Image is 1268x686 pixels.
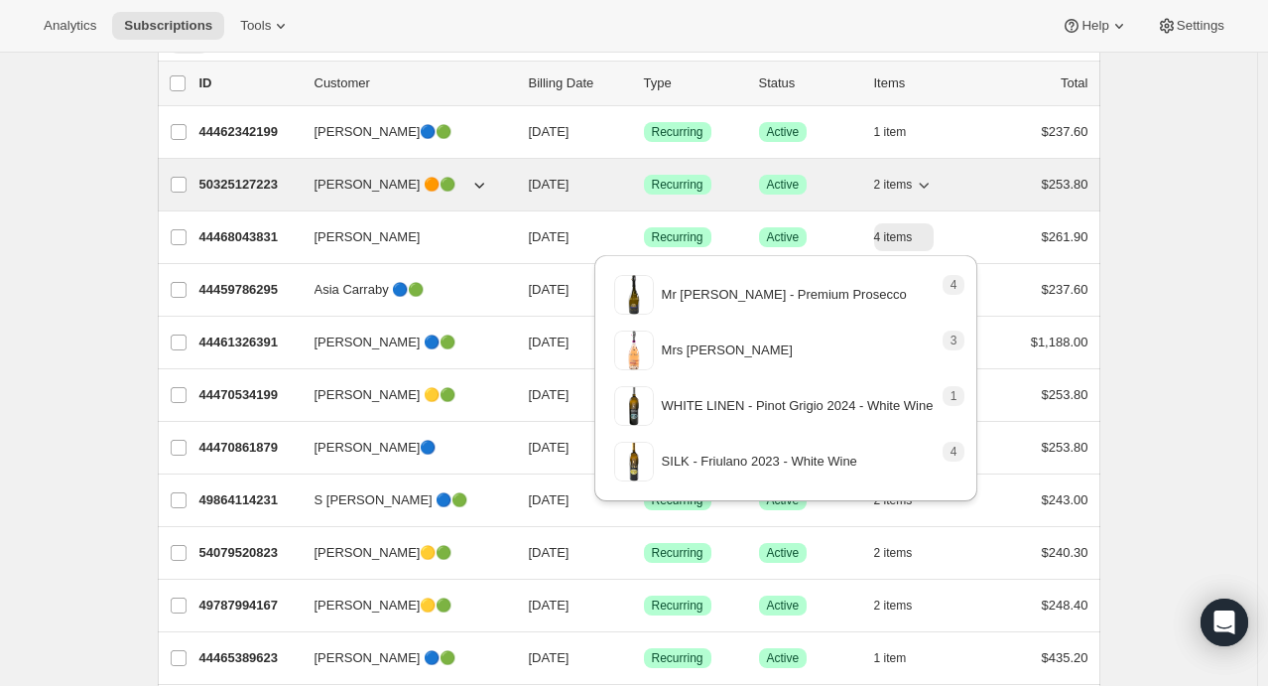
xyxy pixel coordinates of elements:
span: $261.90 [1042,229,1088,244]
img: variant image [614,275,654,315]
button: 2 items [874,539,935,567]
span: $253.80 [1042,440,1088,455]
span: [DATE] [529,650,570,665]
img: variant image [614,386,654,426]
span: Subscriptions [124,18,212,34]
span: Tools [240,18,271,34]
div: Items [874,73,973,93]
span: [DATE] [529,440,570,455]
p: Billing Date [529,73,628,93]
span: [DATE] [529,598,570,613]
span: [PERSON_NAME]🔵 [315,438,437,458]
span: [DATE] [529,335,570,349]
div: 49787994167[PERSON_NAME]🟡🟢[DATE]SuccessRecurringSuccessActive2 items$248.40 [199,592,1088,619]
span: $243.00 [1042,492,1088,507]
span: [DATE] [529,124,570,139]
span: $248.40 [1042,598,1088,613]
button: [PERSON_NAME] 🟡🟢 [303,379,501,411]
span: 2 items [874,177,913,193]
button: Analytics [32,12,108,40]
span: [DATE] [529,229,570,244]
span: Recurring [652,598,703,614]
div: 44468043831[PERSON_NAME][DATE]SuccessRecurringSuccessActive4 items$261.90 [199,223,1088,251]
div: 44465389623[PERSON_NAME] 🔵🟢[DATE]SuccessRecurringSuccessActive1 item$435.20 [199,644,1088,672]
div: 44470861879[PERSON_NAME]🔵[DATE]SuccessRecurringSuccessActive2 items$253.80 [199,434,1088,462]
button: Settings [1145,12,1236,40]
p: 49787994167 [199,596,299,616]
span: 4 items [874,229,913,245]
span: [PERSON_NAME] 🟠🟢 [315,175,456,195]
button: [PERSON_NAME]🔵🟢 [303,116,501,148]
p: 50325127223 [199,175,299,195]
span: 4 [951,444,957,460]
p: Mrs [PERSON_NAME] [662,341,793,360]
div: 44470534199[PERSON_NAME] 🟡🟢[DATE]SuccessRecurringSuccessActive2 items$253.80 [199,381,1088,409]
span: Active [767,545,800,561]
span: $237.60 [1042,282,1088,297]
span: $253.80 [1042,177,1088,192]
span: Recurring [652,124,703,140]
p: Status [759,73,858,93]
div: 54079520823[PERSON_NAME]🟡🟢[DATE]SuccessRecurringSuccessActive2 items$240.30 [199,539,1088,567]
button: [PERSON_NAME]🟡🟢 [303,537,501,569]
p: SILK - Friulano 2023 - White Wine [662,452,857,472]
div: 44459786295Asia Carraby 🔵🟢[DATE]SuccessRecurringSuccessActive1 item$237.60 [199,276,1088,304]
span: [PERSON_NAME] 🔵🟢 [315,333,456,352]
button: 4 items [874,223,935,251]
span: [PERSON_NAME]🟡🟢 [315,596,452,616]
span: [DATE] [529,492,570,507]
span: 2 items [874,598,913,614]
span: $435.20 [1042,650,1088,665]
div: IDCustomerBilling DateTypeStatusItemsTotal [199,73,1088,93]
button: Tools [228,12,303,40]
button: 2 items [874,171,935,199]
span: 2 items [874,545,913,561]
p: 44470534199 [199,385,299,405]
p: 49864114231 [199,490,299,510]
button: Subscriptions [112,12,224,40]
div: 49864114231S [PERSON_NAME] 🔵🟢[DATE]SuccessRecurringSuccessActive2 items$243.00 [199,486,1088,514]
p: ID [199,73,299,93]
button: Help [1050,12,1140,40]
span: [DATE] [529,545,570,560]
span: 4 [951,277,957,293]
span: Active [767,598,800,614]
button: [PERSON_NAME] 🔵🟢 [303,327,501,358]
div: 50325127223[PERSON_NAME] 🟠🟢[DATE]SuccessRecurringSuccessActive2 items$253.80 [199,171,1088,199]
p: 44459786295 [199,280,299,300]
span: 3 [951,333,957,348]
span: Active [767,229,800,245]
div: Open Intercom Messenger [1201,599,1248,646]
button: 1 item [874,644,929,672]
span: S [PERSON_NAME] 🔵🟢 [315,490,468,510]
p: 44470861879 [199,438,299,458]
p: 44462342199 [199,122,299,142]
button: [PERSON_NAME] 🔵🟢 [303,642,501,674]
span: 1 item [874,650,907,666]
button: [PERSON_NAME] [303,221,501,253]
button: [PERSON_NAME]🟡🟢 [303,590,501,621]
span: Active [767,650,800,666]
span: Help [1081,18,1108,34]
span: Recurring [652,177,703,193]
img: variant image [614,331,654,370]
span: Analytics [44,18,96,34]
span: [PERSON_NAME] [315,227,421,247]
img: variant image [614,442,654,481]
span: Active [767,124,800,140]
p: 44461326391 [199,333,299,352]
span: [DATE] [529,387,570,402]
span: $240.30 [1042,545,1088,560]
span: [PERSON_NAME] 🔵🟢 [315,648,456,668]
span: Recurring [652,229,703,245]
span: Recurring [652,650,703,666]
span: 1 item [874,124,907,140]
button: [PERSON_NAME] 🟠🟢 [303,169,501,201]
button: 1 item [874,118,929,146]
p: Mr [PERSON_NAME] - Premium Prosecco [662,285,907,305]
div: Type [644,73,743,93]
span: Active [767,177,800,193]
span: $1,188.00 [1031,335,1088,349]
span: [PERSON_NAME]🔵🟢 [315,122,452,142]
div: 44462342199[PERSON_NAME]🔵🟢[DATE]SuccessRecurringSuccessActive1 item$237.60 [199,118,1088,146]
